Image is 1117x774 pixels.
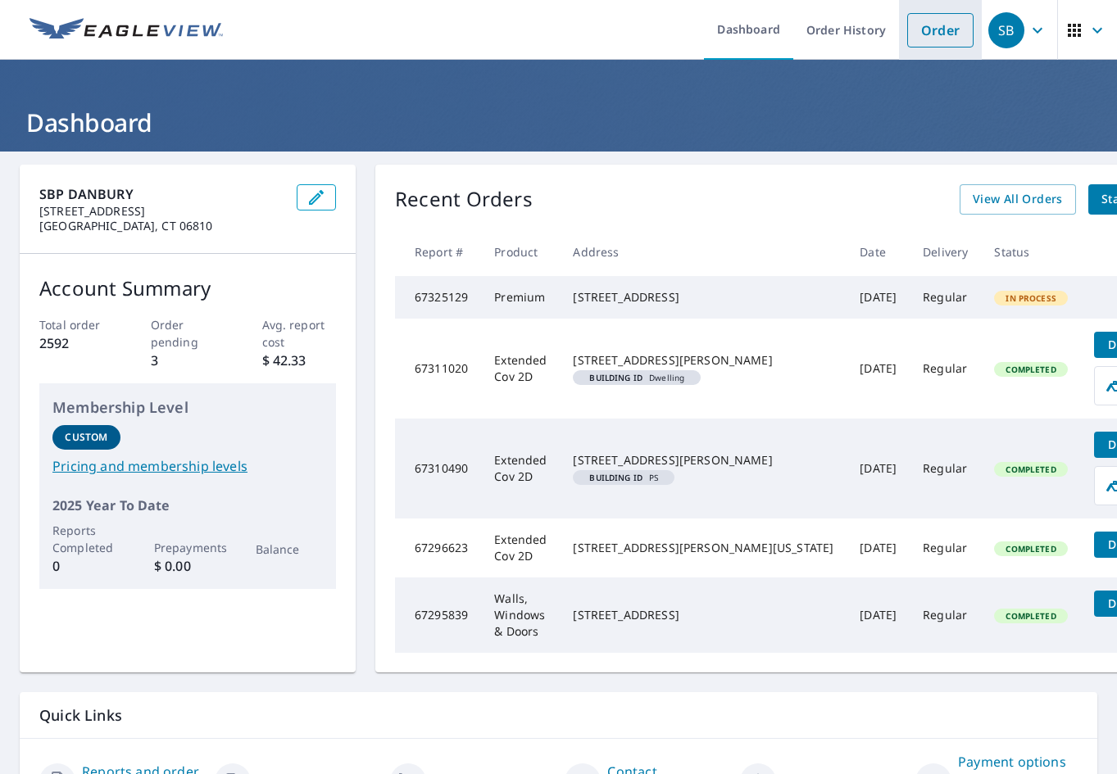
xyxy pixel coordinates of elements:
p: [STREET_ADDRESS] [39,204,284,219]
h1: Dashboard [20,106,1097,139]
span: Completed [996,364,1065,375]
td: Regular [910,319,981,419]
p: SBP DANBURY [39,184,284,204]
div: [STREET_ADDRESS][PERSON_NAME] [573,452,833,468]
td: Extended Cov 2D [481,319,560,419]
td: [DATE] [847,319,910,419]
span: Completed [996,610,1065,622]
p: [GEOGRAPHIC_DATA], CT 06810 [39,219,284,233]
p: Avg. report cost [262,316,337,351]
td: [DATE] [847,518,910,577]
p: Total order [39,316,114,333]
th: Report # [395,228,481,276]
span: View All Orders [973,189,1063,210]
p: Recent Orders [395,184,533,215]
th: Delivery [910,228,981,276]
p: Account Summary [39,274,336,303]
th: Address [560,228,847,276]
p: Reports Completed [52,522,120,556]
span: Completed [996,543,1065,554]
td: 67310490 [395,419,481,518]
td: 67325129 [395,276,481,319]
td: Regular [910,419,981,518]
p: 0 [52,556,120,576]
td: 67296623 [395,518,481,577]
td: [DATE] [847,276,910,319]
td: Regular [910,276,981,319]
a: Pricing and membership levels [52,456,323,476]
td: Regular [910,518,981,577]
span: Dwelling [579,373,694,382]
td: Regular [910,577,981,653]
em: Building ID [589,373,643,382]
a: View All Orders [960,184,1076,215]
div: [STREET_ADDRESS][PERSON_NAME] [573,352,833,369]
img: EV Logo [30,18,223,43]
div: [STREET_ADDRESS] [573,289,833,306]
p: 2592 [39,333,114,353]
td: [DATE] [847,419,910,518]
td: Extended Cov 2D [481,419,560,518]
p: Membership Level [52,396,323,419]
p: Custom [65,430,107,445]
td: Premium [481,276,560,319]
p: 3 [151,351,225,370]
td: 67311020 [395,319,481,419]
p: $ 42.33 [262,351,337,370]
p: $ 0.00 [154,556,222,576]
em: Building ID [589,473,643,482]
div: SB [988,12,1024,48]
td: [DATE] [847,577,910,653]
p: Balance [256,541,324,558]
td: Extended Cov 2D [481,518,560,577]
p: 2025 Year To Date [52,496,323,515]
th: Product [481,228,560,276]
span: In Process [996,292,1066,304]
div: [STREET_ADDRESS] [573,607,833,623]
td: Walls, Windows & Doors [481,577,560,653]
p: Order pending [151,316,225,351]
td: 67295839 [395,577,481,653]
p: Prepayments [154,539,222,556]
th: Date [847,228,910,276]
span: Completed [996,464,1065,475]
span: PS [579,473,668,482]
a: Order [907,13,974,48]
div: [STREET_ADDRESS][PERSON_NAME][US_STATE] [573,540,833,556]
p: Quick Links [39,705,1078,726]
th: Status [981,228,1081,276]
